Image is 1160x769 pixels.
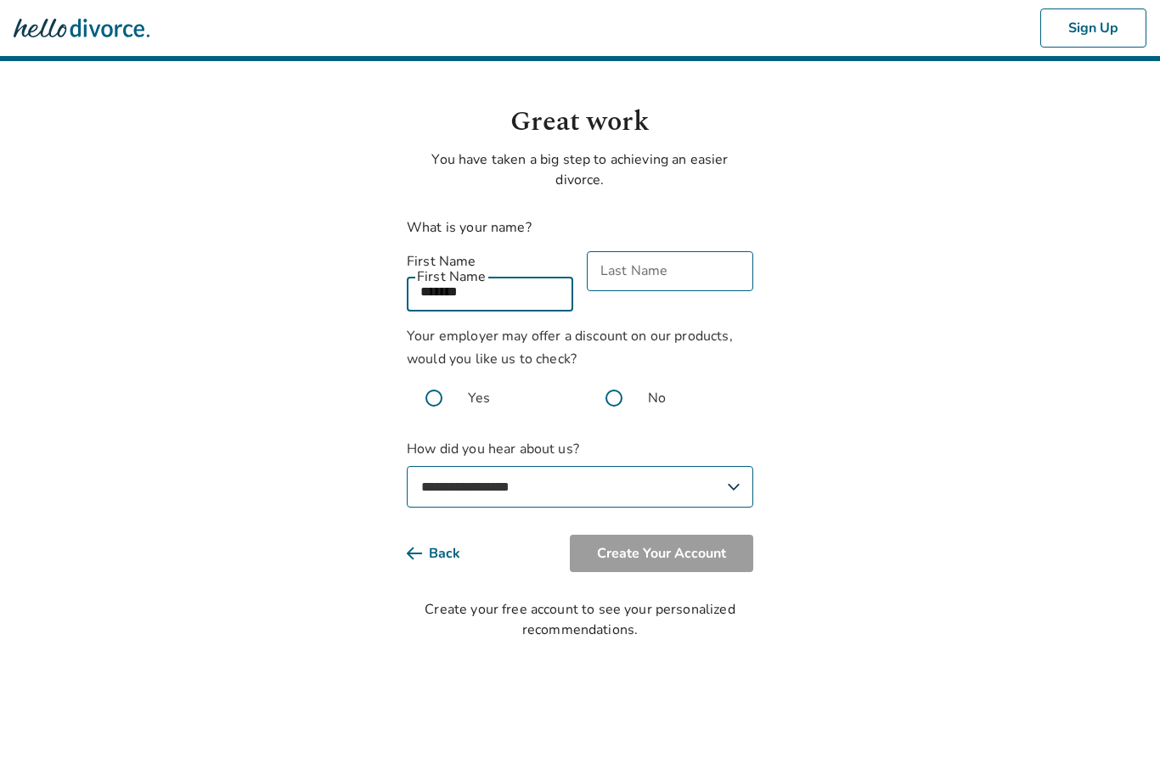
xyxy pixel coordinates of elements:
select: How did you hear about us? [407,466,753,508]
label: How did you hear about us? [407,439,753,508]
button: Sign Up [1040,8,1146,48]
button: Back [407,535,487,572]
h1: Great work [407,102,753,143]
iframe: Chat Widget [1075,688,1160,769]
label: First Name [407,251,573,272]
span: Yes [468,388,490,408]
div: Create your free account to see your personalized recommendations. [407,599,753,640]
img: Hello Divorce Logo [14,11,149,45]
button: Create Your Account [570,535,753,572]
p: You have taken a big step to achieving an easier divorce. [407,149,753,190]
label: What is your name? [407,218,532,237]
span: Your employer may offer a discount on our products, would you like us to check? [407,327,733,368]
span: No [648,388,666,408]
